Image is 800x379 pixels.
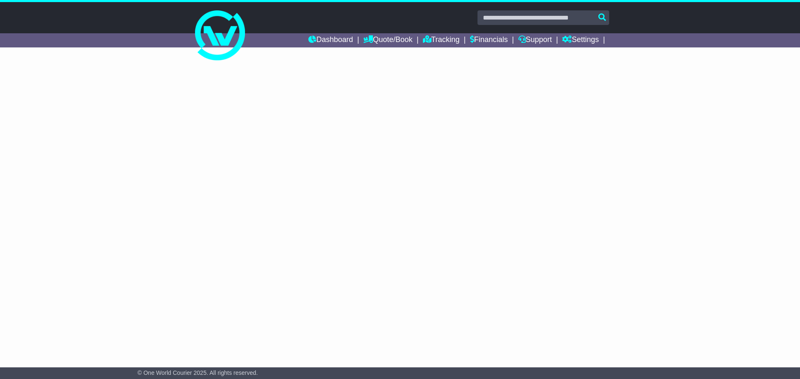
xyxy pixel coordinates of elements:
[423,33,460,47] a: Tracking
[470,33,508,47] a: Financials
[518,33,552,47] a: Support
[562,33,599,47] a: Settings
[137,369,258,376] span: © One World Courier 2025. All rights reserved.
[363,33,412,47] a: Quote/Book
[308,33,353,47] a: Dashboard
